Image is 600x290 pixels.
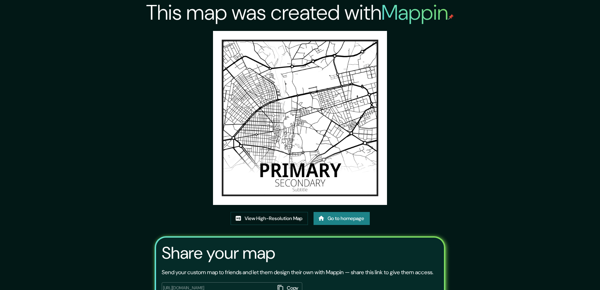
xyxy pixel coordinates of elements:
[314,212,370,225] a: Go to homepage
[162,243,275,263] h3: Share your map
[448,14,454,20] img: mappin-pin
[162,268,433,277] p: Send your custom map to friends and let them design their own with Mappin — share this link to gi...
[213,31,387,205] img: created-map
[231,212,308,225] a: View High-Resolution Map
